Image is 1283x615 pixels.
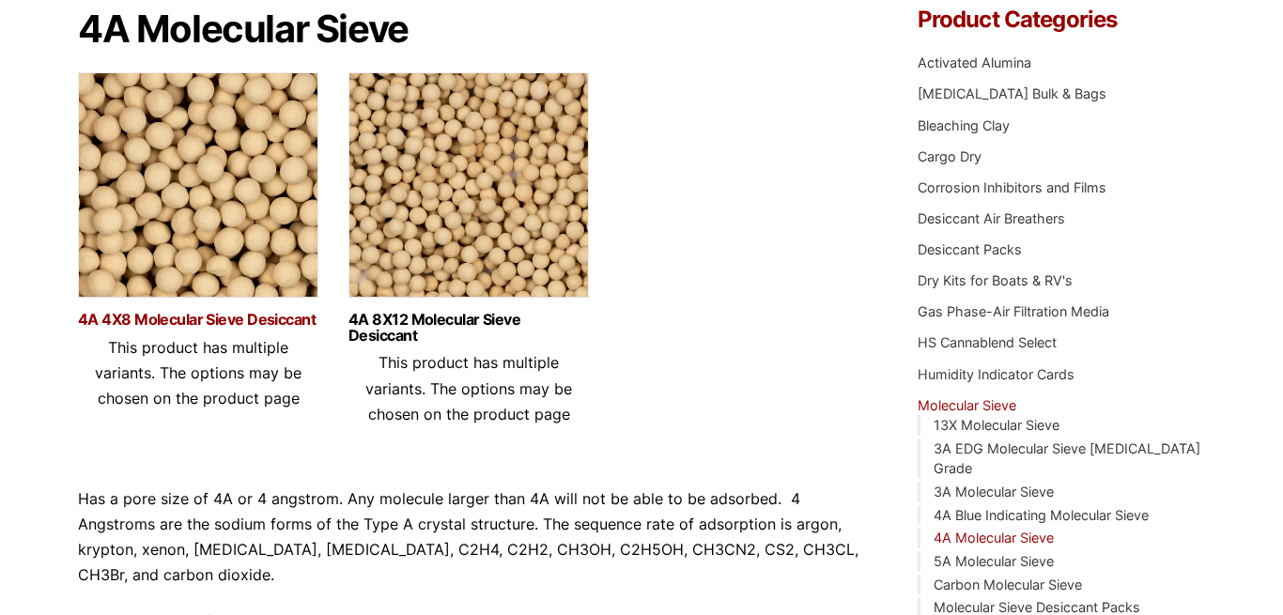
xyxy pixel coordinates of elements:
[934,484,1054,500] a: 3A Molecular Sieve
[934,417,1059,433] a: 13X Molecular Sieve
[78,486,861,589] p: Has a pore size of 4A or 4 angstrom. Any molecule larger than 4A will not be able to be adsorbed....
[918,8,1205,31] h4: Product Categories
[78,8,861,50] h1: 4A Molecular Sieve
[918,303,1109,319] a: Gas Phase-Air Filtration Media
[934,577,1082,592] a: Carbon Molecular Sieve
[348,312,589,344] a: 4A 8X12 Molecular Sieve Desiccant
[95,338,301,407] span: This product has multiple variants. The options may be chosen on the product page
[934,507,1149,523] a: 4A Blue Indicating Molecular Sieve
[918,397,1016,413] a: Molecular Sieve
[918,179,1106,195] a: Corrosion Inhibitors and Films
[934,553,1054,569] a: 5A Molecular Sieve
[78,312,318,328] a: 4A 4X8 Molecular Sieve Desiccant
[365,353,572,423] span: This product has multiple variants. The options may be chosen on the product page
[918,54,1031,70] a: Activated Alumina
[934,599,1140,615] a: Molecular Sieve Desiccant Packs
[918,366,1074,382] a: Humidity Indicator Cards
[934,530,1054,546] a: 4A Molecular Sieve
[918,210,1065,226] a: Desiccant Air Breathers
[934,440,1200,477] a: 3A EDG Molecular Sieve [MEDICAL_DATA] Grade
[918,272,1073,288] a: Dry Kits for Boats & RV's
[918,148,982,164] a: Cargo Dry
[918,117,1010,133] a: Bleaching Clay
[918,334,1057,350] a: HS Cannablend Select
[918,85,1106,101] a: [MEDICAL_DATA] Bulk & Bags
[918,241,1022,257] a: Desiccant Packs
